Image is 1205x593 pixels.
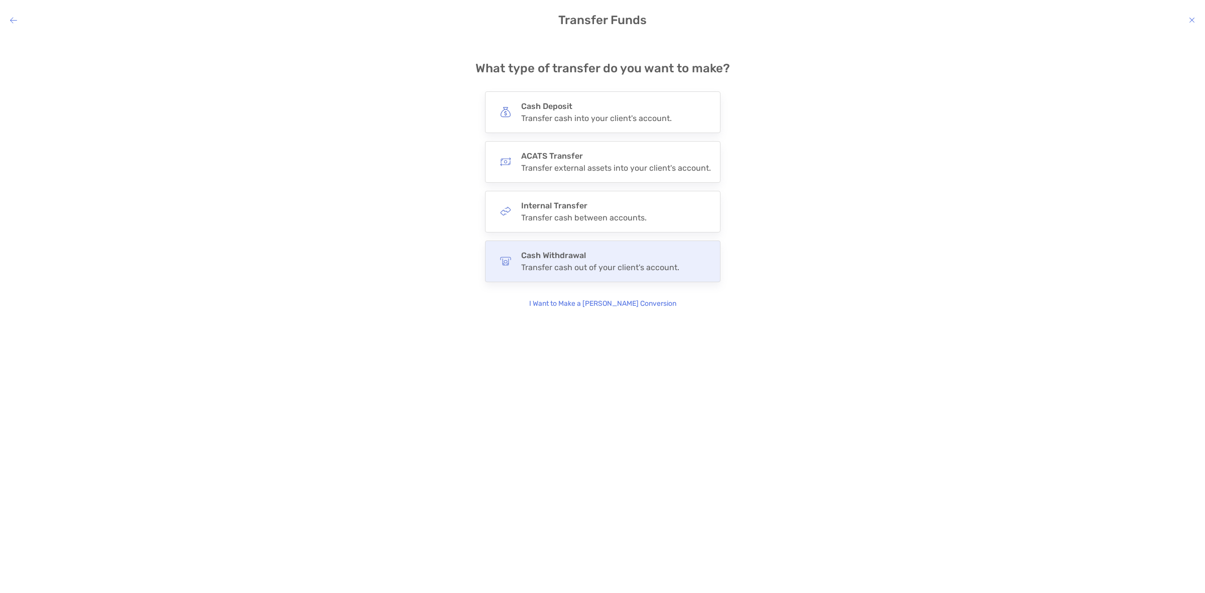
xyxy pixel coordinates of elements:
[500,206,511,217] img: button icon
[521,113,672,123] div: Transfer cash into your client's account.
[500,256,511,267] img: button icon
[521,201,647,210] h4: Internal Transfer
[521,163,711,173] div: Transfer external assets into your client's account.
[500,156,511,167] img: button icon
[521,151,711,161] h4: ACATS Transfer
[521,101,672,111] h4: Cash Deposit
[500,106,511,117] img: button icon
[521,213,647,222] div: Transfer cash between accounts.
[521,251,679,260] h4: Cash Withdrawal
[475,61,730,75] h4: What type of transfer do you want to make?
[521,263,679,272] div: Transfer cash out of your client's account.
[529,298,676,309] p: I Want to Make a [PERSON_NAME] Conversion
